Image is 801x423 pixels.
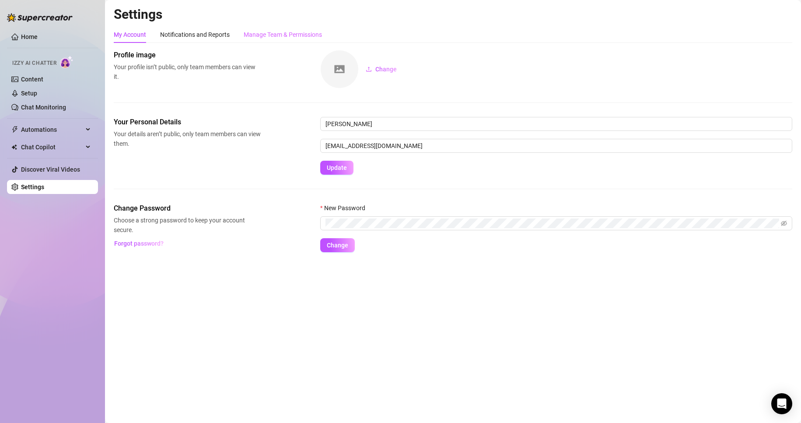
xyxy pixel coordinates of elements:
span: Choose a strong password to keep your account secure. [114,215,261,235]
a: Home [21,33,38,40]
a: Chat Monitoring [21,104,66,111]
input: Enter new email [320,139,792,153]
div: Open Intercom Messenger [771,393,792,414]
div: Notifications and Reports [160,30,230,39]
a: Setup [21,90,37,97]
button: Forgot password? [114,236,164,250]
input: New Password [325,219,779,228]
input: Enter name [320,117,792,131]
span: Profile image [114,50,261,60]
span: thunderbolt [11,126,18,133]
img: AI Chatter [60,56,73,68]
span: Automations [21,123,83,137]
img: logo-BBDzfeDw.svg [7,13,73,22]
a: Settings [21,183,44,190]
span: Change Password [114,203,261,214]
a: Content [21,76,43,83]
button: Update [320,161,353,175]
div: My Account [114,30,146,39]
span: Izzy AI Chatter [12,59,56,67]
a: Discover Viral Videos [21,166,80,173]
span: Change [327,242,348,249]
button: Change [359,62,404,76]
div: Manage Team & Permissions [244,30,322,39]
label: New Password [320,203,371,213]
span: Your profile isn’t public, only team members can view it. [114,62,261,81]
span: Your details aren’t public, only team members can view them. [114,129,261,148]
span: Forgot password? [114,240,164,247]
img: Chat Copilot [11,144,17,150]
span: Chat Copilot [21,140,83,154]
span: eye-invisible [781,220,787,226]
span: Your Personal Details [114,117,261,127]
img: square-placeholder.png [321,50,358,88]
button: Change [320,238,355,252]
span: upload [366,66,372,72]
h2: Settings [114,6,792,23]
span: Update [327,164,347,171]
span: Change [375,66,397,73]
